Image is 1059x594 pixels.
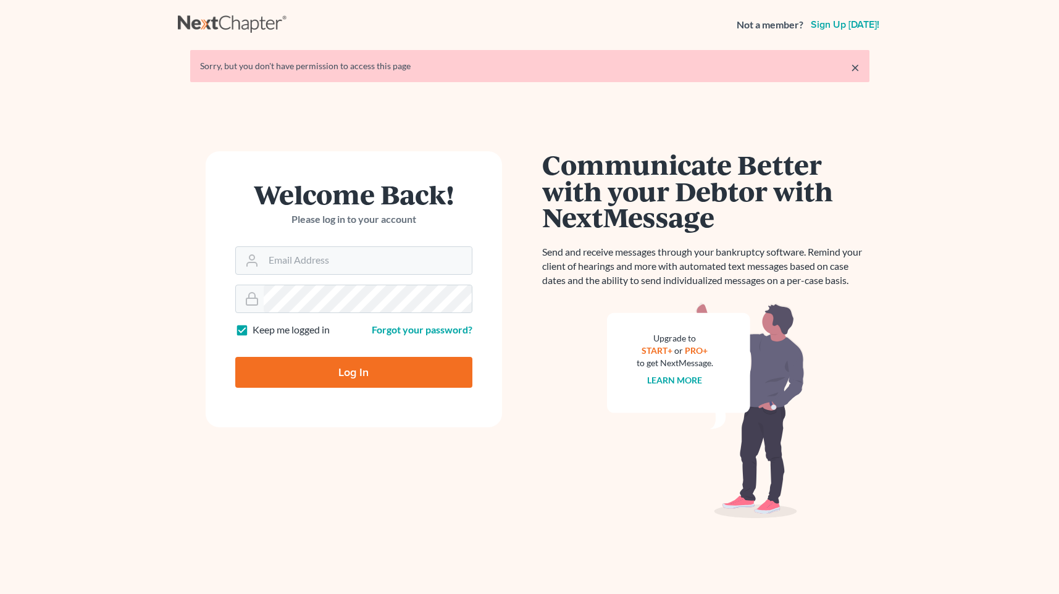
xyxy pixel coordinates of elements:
h1: Communicate Better with your Debtor with NextMessage [542,151,869,230]
img: nextmessage_bg-59042aed3d76b12b5cd301f8e5b87938c9018125f34e5fa2b7a6b67550977c72.svg [607,303,805,519]
a: PRO+ [685,345,708,356]
p: Send and receive messages through your bankruptcy software. Remind your client of hearings and mo... [542,245,869,288]
h1: Welcome Back! [235,181,472,207]
a: Learn more [647,375,702,385]
a: × [851,60,860,75]
div: Upgrade to [637,332,713,345]
strong: Not a member? [737,18,803,32]
div: to get NextMessage. [637,357,713,369]
span: or [674,345,683,356]
input: Email Address [264,247,472,274]
a: START+ [642,345,672,356]
a: Forgot your password? [372,324,472,335]
label: Keep me logged in [253,323,330,337]
div: Sorry, but you don't have permission to access this page [200,60,860,72]
a: Sign up [DATE]! [808,20,882,30]
input: Log In [235,357,472,388]
p: Please log in to your account [235,212,472,227]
